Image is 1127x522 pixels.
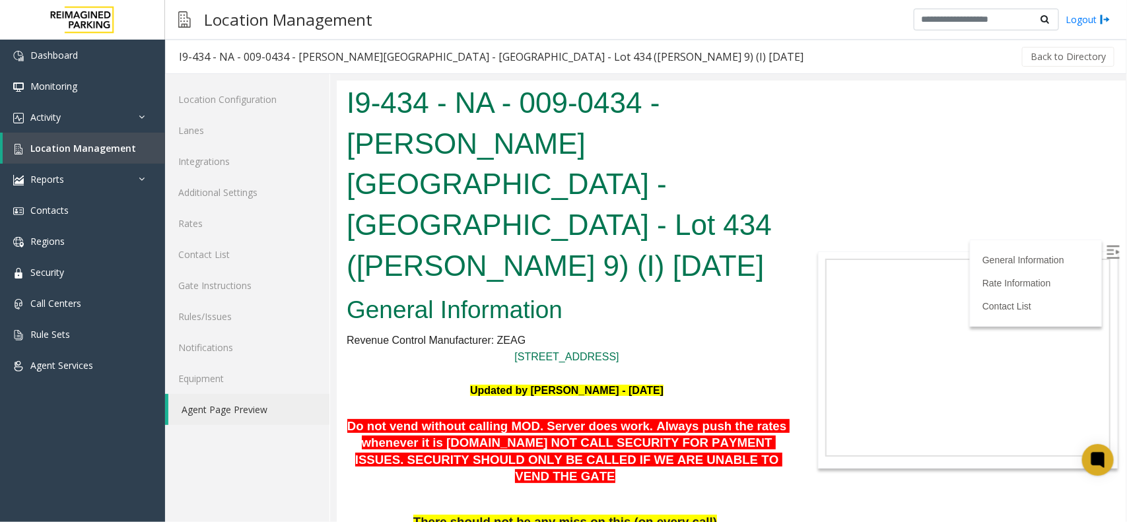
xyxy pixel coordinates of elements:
[165,332,329,363] a: Notifications
[646,174,728,185] a: General Information
[77,434,380,448] span: There should not be any miss on this (on every call)
[178,3,191,36] img: pageIcon
[165,239,329,270] a: Contact List
[10,254,189,265] span: Revenue Control Manufacturer: ZEAG
[30,235,65,247] span: Regions
[165,115,329,146] a: Lanes
[646,197,714,208] a: Rate Information
[165,146,329,177] a: Integrations
[30,111,61,123] span: Activity
[13,330,24,341] img: 'icon'
[165,301,329,332] a: Rules/Issues
[197,3,379,36] h3: Location Management
[13,268,24,278] img: 'icon'
[178,271,282,282] a: [STREET_ADDRESS]
[179,48,803,65] div: I9-434 - NA - 009-0434 - [PERSON_NAME][GEOGRAPHIC_DATA] - [GEOGRAPHIC_DATA] - Lot 434 ([PERSON_NA...
[13,237,24,247] img: 'icon'
[30,297,81,310] span: Call Centers
[13,175,24,185] img: 'icon'
[133,304,327,315] font: Updated by [PERSON_NAME] - [DATE]
[30,142,136,154] span: Location Management
[13,206,24,216] img: 'icon'
[30,80,77,92] span: Monitoring
[30,173,64,185] span: Reports
[30,328,70,341] span: Rule Sets
[10,212,450,247] h2: General Information
[165,84,329,115] a: Location Configuration
[13,51,24,61] img: 'icon'
[13,361,24,372] img: 'icon'
[30,359,93,372] span: Agent Services
[13,144,24,154] img: 'icon'
[30,266,64,278] span: Security
[1022,47,1114,67] button: Back to Directory
[11,339,454,403] span: Do not vend without calling MOD. Server does work. Always push the rates whenever it is [DOMAIN_N...
[165,363,329,394] a: Equipment
[165,177,329,208] a: Additional Settings
[165,270,329,301] a: Gate Instructions
[13,82,24,92] img: 'icon'
[13,113,24,123] img: 'icon'
[165,208,329,239] a: Rates
[13,299,24,310] img: 'icon'
[30,49,78,61] span: Dashboard
[30,204,69,216] span: Contacts
[168,394,329,425] a: Agent Page Preview
[770,165,783,178] img: Open/Close Sidebar Menu
[3,133,165,164] a: Location Management
[646,220,695,231] a: Contact List
[10,2,450,205] h1: I9-434 - NA - 009-0434 - [PERSON_NAME][GEOGRAPHIC_DATA] - [GEOGRAPHIC_DATA] - Lot 434 ([PERSON_NA...
[1100,13,1110,26] img: logout
[1066,13,1110,26] a: Logout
